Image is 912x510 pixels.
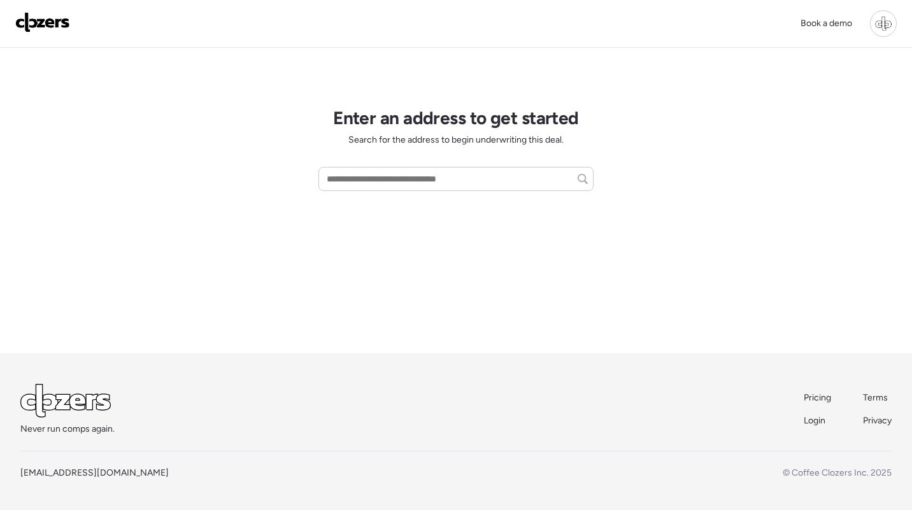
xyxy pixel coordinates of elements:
span: Terms [863,392,888,403]
span: Pricing [804,392,831,403]
span: Never run comps again. [20,423,115,436]
a: Pricing [804,392,832,404]
img: Logo Light [20,384,111,418]
a: Terms [863,392,892,404]
span: Search for the address to begin underwriting this deal. [348,134,564,146]
span: Login [804,415,825,426]
span: © Coffee Clozers Inc. 2025 [783,467,892,478]
h1: Enter an address to get started [333,107,579,129]
span: Privacy [863,415,892,426]
span: Book a demo [801,18,852,29]
img: Logo [15,12,70,32]
a: Privacy [863,414,892,427]
a: Login [804,414,832,427]
a: [EMAIL_ADDRESS][DOMAIN_NAME] [20,467,169,478]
